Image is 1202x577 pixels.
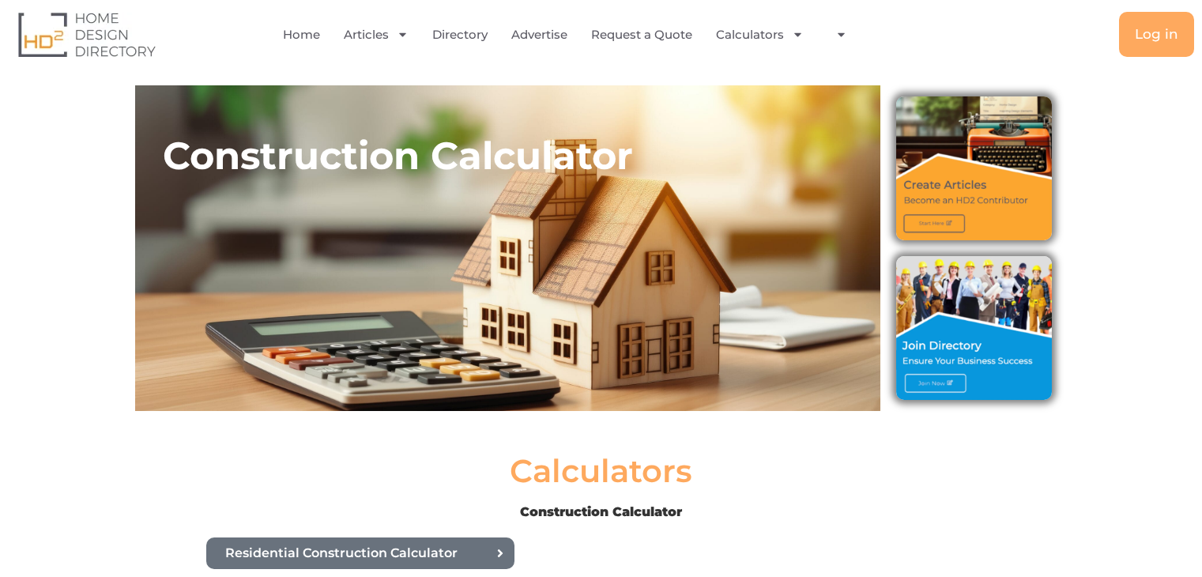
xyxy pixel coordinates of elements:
[225,547,458,560] span: Residential Construction Calculator
[510,455,692,487] h2: Calculators
[245,17,897,53] nav: Menu
[344,17,409,53] a: Articles
[163,132,881,179] h2: Construction Calculator
[206,537,514,569] a: Residential Construction Calculator
[432,17,488,53] a: Directory
[283,17,320,53] a: Home
[511,17,567,53] a: Advertise
[896,96,1051,240] img: Create Articles
[1135,28,1178,41] span: Log in
[716,17,804,53] a: Calculators
[1119,12,1194,57] a: Log in
[591,17,692,53] a: Request a Quote
[896,256,1051,400] img: Join Directory
[520,504,682,519] b: Construction Calculator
